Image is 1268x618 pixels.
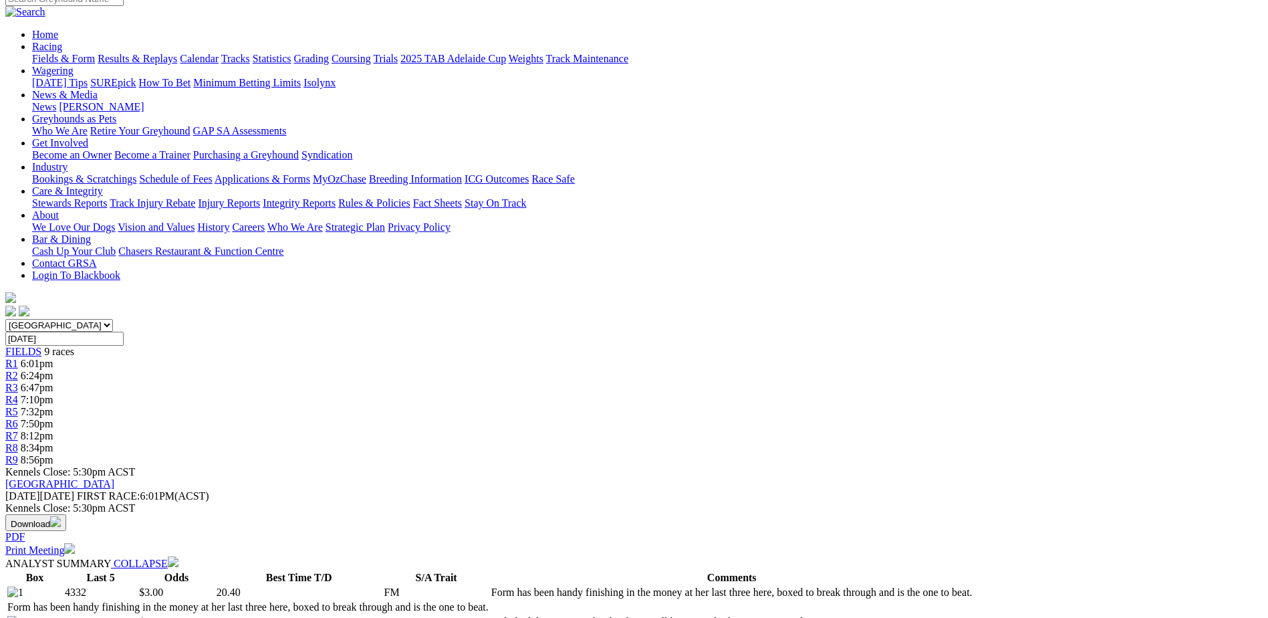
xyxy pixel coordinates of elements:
[98,53,177,64] a: Results & Replays
[21,454,53,466] span: 8:56pm
[139,77,191,88] a: How To Bet
[413,197,462,209] a: Fact Sheets
[32,149,112,161] a: Become an Owner
[5,382,18,393] a: R3
[32,197,1263,209] div: Care & Integrity
[32,173,136,185] a: Bookings & Scratchings
[7,571,63,585] th: Box
[21,358,53,369] span: 6:01pm
[32,29,58,40] a: Home
[168,556,178,567] img: chevron-down-white.svg
[215,173,310,185] a: Applications & Forms
[5,556,1263,570] div: ANALYST SUMMARY
[232,221,265,233] a: Careers
[19,306,29,316] img: twitter.svg
[5,466,135,478] span: Kennels Close: 5:30pm ACST
[32,221,1263,233] div: About
[21,370,53,381] span: 6:24pm
[32,245,1263,257] div: Bar & Dining
[64,543,75,554] img: printer.svg
[326,221,385,233] a: Strategic Plan
[388,221,451,233] a: Privacy Policy
[491,586,973,599] td: Form has been handy finishing in the money at her last three here, boxed to break through and is ...
[32,149,1263,161] div: Get Involved
[5,490,40,502] span: [DATE]
[21,406,53,417] span: 7:32pm
[5,306,16,316] img: facebook.svg
[384,571,489,585] th: S/A Trait
[5,531,25,542] a: PDF
[400,53,506,64] a: 2025 TAB Adelaide Cup
[465,173,529,185] a: ICG Outcomes
[198,197,260,209] a: Injury Reports
[32,53,1263,65] div: Racing
[118,245,283,257] a: Chasers Restaurant & Function Centre
[193,125,287,136] a: GAP SA Assessments
[5,346,41,357] a: FIELDS
[50,516,61,527] img: download.svg
[32,257,96,269] a: Contact GRSA
[32,77,88,88] a: [DATE] Tips
[193,149,299,161] a: Purchasing a Greyhound
[90,125,191,136] a: Retire Your Greyhound
[32,233,91,245] a: Bar & Dining
[253,53,291,64] a: Statistics
[32,125,88,136] a: Who We Are
[21,430,53,441] span: 8:12pm
[64,571,137,585] th: Last 5
[7,587,23,599] img: 1
[5,370,18,381] a: R2
[301,149,352,161] a: Syndication
[5,394,18,405] a: R4
[64,586,137,599] td: 4332
[32,77,1263,89] div: Wagering
[32,113,116,124] a: Greyhounds as Pets
[77,490,140,502] span: FIRST RACE:
[5,418,18,429] span: R6
[384,586,489,599] td: FM
[77,490,209,502] span: 6:01PM(ACST)
[111,558,178,569] a: COLLAPSE
[5,442,18,453] a: R8
[313,173,366,185] a: MyOzChase
[32,137,88,148] a: Get Involved
[139,173,212,185] a: Schedule of Fees
[263,197,336,209] a: Integrity Reports
[21,382,53,393] span: 6:47pm
[193,77,301,88] a: Minimum Betting Limits
[32,221,115,233] a: We Love Our Dogs
[216,586,382,599] td: 20.40
[7,601,489,614] td: Form has been handy finishing in the money at her last three here, boxed to break through and is ...
[21,394,53,405] span: 7:10pm
[491,571,973,585] th: Comments
[59,101,144,112] a: [PERSON_NAME]
[294,53,329,64] a: Grading
[21,442,53,453] span: 8:34pm
[509,53,543,64] a: Weights
[90,77,136,88] a: SUREpick
[5,502,1263,514] div: Kennels Close: 5:30pm ACST
[32,161,68,173] a: Industry
[5,406,18,417] a: R5
[5,430,18,441] a: R7
[138,571,215,585] th: Odds
[216,571,382,585] th: Best Time T/D
[5,332,124,346] input: Select date
[531,173,574,185] a: Race Safe
[369,173,462,185] a: Breeding Information
[5,292,16,303] img: logo-grsa-white.png
[5,454,18,466] a: R9
[5,478,114,490] a: [GEOGRAPHIC_DATA]
[5,531,1263,543] div: Download
[5,358,18,369] a: R1
[32,89,98,100] a: News & Media
[114,149,191,161] a: Become a Trainer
